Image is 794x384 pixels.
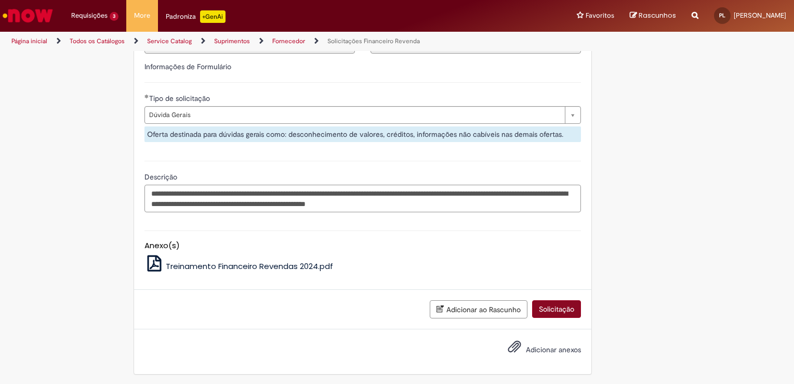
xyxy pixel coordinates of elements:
[134,10,150,21] span: More
[144,241,581,250] h5: Anexo(s)
[734,11,786,20] span: [PERSON_NAME]
[166,10,226,23] div: Padroniza
[630,11,676,21] a: Rascunhos
[149,94,212,103] span: Tipo de solicitação
[71,10,108,21] span: Requisições
[272,37,305,45] a: Fornecedor
[505,337,524,361] button: Adicionar anexos
[144,185,581,213] textarea: Descrição
[586,10,614,21] span: Favoritos
[110,12,118,21] span: 3
[11,37,47,45] a: Página inicial
[430,300,527,318] button: Adicionar ao Rascunho
[719,12,725,19] span: PL
[144,126,581,142] div: Oferta destinada para dúvidas gerais como: desconhecimento de valores, créditos, informações não ...
[200,10,226,23] p: +GenAi
[144,172,179,182] span: Descrição
[532,300,581,318] button: Solicitação
[149,107,560,123] span: Dúvida Gerais
[214,37,250,45] a: Suprimentos
[144,261,334,272] a: Treinamento Financeiro Revendas 2024.pdf
[327,37,420,45] a: Solicitações Financeiro Revenda
[70,37,125,45] a: Todos os Catálogos
[147,37,192,45] a: Service Catalog
[639,10,676,20] span: Rascunhos
[144,94,149,98] span: Obrigatório Preenchido
[1,5,55,26] img: ServiceNow
[166,261,333,272] span: Treinamento Financeiro Revendas 2024.pdf
[8,32,522,51] ul: Trilhas de página
[144,62,231,71] label: Informações de Formulário
[526,345,581,354] span: Adicionar anexos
